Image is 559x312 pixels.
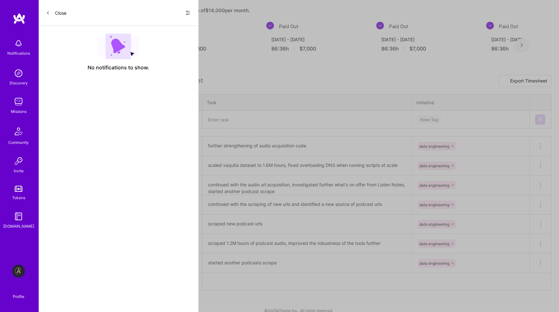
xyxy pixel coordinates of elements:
img: teamwork [12,95,25,108]
div: Invite [14,168,24,174]
img: tokens [15,186,22,192]
img: Invite [12,155,25,168]
a: Aldea: Transforming Behavior Change Through AI-Driven Coaching [11,265,27,277]
span: No notifications to show. [88,64,149,71]
img: empty [97,34,139,59]
div: Profile [13,293,24,299]
div: [DOMAIN_NAME] [3,223,34,230]
img: Aldea: Transforming Behavior Change Through AI-Driven Coaching [12,265,25,277]
img: discovery [12,67,25,80]
div: Discovery [10,80,28,86]
img: Community [11,124,26,139]
div: Notifications [7,50,30,57]
img: guide book [12,210,25,223]
img: bell [12,37,25,50]
button: Close [46,8,66,18]
img: logo [13,13,26,24]
div: Community [8,139,29,146]
div: Tokens [12,194,25,201]
div: Missions [11,108,27,115]
a: Profile [11,286,27,299]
